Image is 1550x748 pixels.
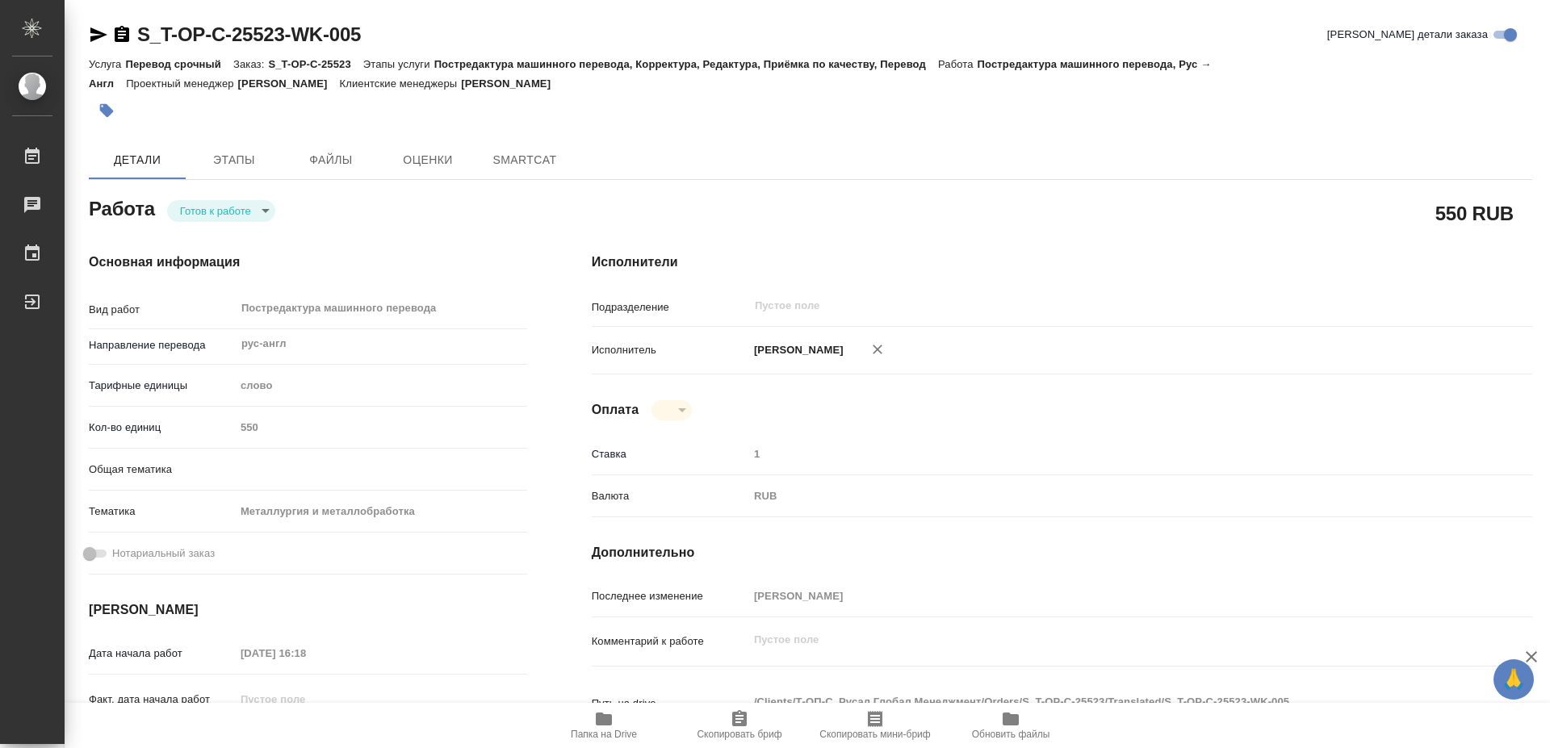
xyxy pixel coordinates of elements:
p: Ставка [592,446,748,462]
div: ​ [235,456,527,483]
textarea: /Clients/Т-ОП-С_Русал Глобал Менеджмент/Orders/S_T-OP-C-25523/Translated/S_T-OP-C-25523-WK-005 [748,688,1454,716]
input: Пустое поле [235,687,376,711]
p: Путь на drive [592,696,748,712]
h4: Исполнители [592,253,1532,272]
span: Оценки [389,150,467,170]
p: Постредактура машинного перевода, Корректура, Редактура, Приёмка по качеству, Перевод [434,58,938,70]
p: Клиентские менеджеры [340,77,462,90]
span: Обновить файлы [972,729,1050,740]
span: Файлы [292,150,370,170]
div: Готов к работе [651,400,692,420]
p: Проектный менеджер [126,77,237,90]
input: Пустое поле [753,296,1416,315]
p: Подразделение [592,299,748,315]
h4: Основная информация [89,253,527,272]
button: Скопировать ссылку для ЯМессенджера [89,25,108,44]
p: S_T-OP-C-25523 [268,58,362,70]
button: Папка на Drive [536,703,672,748]
button: Скопировать ссылку [112,25,132,44]
span: Нотариальный заказ [112,545,215,562]
p: Дата начала работ [89,646,235,662]
h4: Дополнительно [592,543,1532,562]
div: RUB [748,483,1454,510]
button: 🙏 [1493,659,1534,700]
p: Валюта [592,488,748,504]
span: SmartCat [486,150,563,170]
p: [PERSON_NAME] [461,77,563,90]
p: Исполнитель [592,342,748,358]
h4: [PERSON_NAME] [89,600,527,620]
button: Удалить исполнителя [860,332,895,367]
p: Направление перевода [89,337,235,353]
p: Тарифные единицы [89,378,235,394]
span: Скопировать мини-бриф [819,729,930,740]
span: Детали [98,150,176,170]
p: Вид работ [89,302,235,318]
p: Кол-во единиц [89,420,235,436]
h2: Работа [89,193,155,222]
span: [PERSON_NAME] детали заказа [1327,27,1488,43]
button: Скопировать бриф [672,703,807,748]
span: Папка на Drive [571,729,637,740]
button: Готов к работе [175,204,256,218]
input: Пустое поле [748,584,1454,608]
p: Услуга [89,58,125,70]
h4: Оплата [592,400,639,420]
p: Этапы услуги [363,58,434,70]
input: Пустое поле [235,416,527,439]
span: Этапы [195,150,273,170]
span: Скопировать бриф [697,729,781,740]
p: Комментарий к работе [592,633,748,650]
a: S_T-OP-C-25523-WK-005 [137,23,361,45]
p: [PERSON_NAME] [238,77,340,90]
h2: 550 RUB [1435,199,1514,227]
button: Скопировать мини-бриф [807,703,943,748]
input: Пустое поле [748,442,1454,466]
input: Пустое поле [235,641,376,665]
p: Заказ: [233,58,268,70]
div: Готов к работе [167,200,275,222]
div: слово [235,372,527,399]
p: Тематика [89,504,235,520]
button: Добавить тэг [89,93,124,128]
p: Факт. дата начала работ [89,692,235,708]
p: Работа [938,58,978,70]
span: 🙏 [1500,662,1527,696]
button: Обновить файлы [943,703,1079,748]
p: Общая тематика [89,462,235,478]
p: Перевод срочный [125,58,233,70]
p: Последнее изменение [592,588,748,604]
p: [PERSON_NAME] [748,342,844,358]
div: Металлургия и металлобработка [235,498,527,525]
